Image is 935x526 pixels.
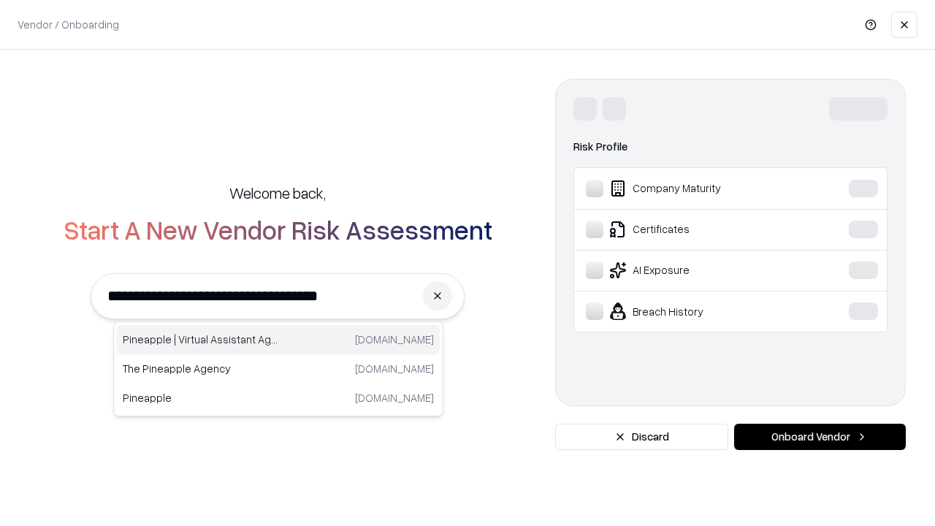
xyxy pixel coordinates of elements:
h5: Welcome back, [229,183,326,203]
p: Pineapple [123,390,278,405]
p: Vendor / Onboarding [18,17,119,32]
button: Onboard Vendor [734,424,906,450]
div: Risk Profile [573,138,888,156]
div: Certificates [586,221,804,238]
div: Company Maturity [586,180,804,197]
p: [DOMAIN_NAME] [355,361,434,376]
div: AI Exposure [586,262,804,279]
div: Suggestions [113,321,443,416]
h2: Start A New Vendor Risk Assessment [64,215,492,244]
p: [DOMAIN_NAME] [355,390,434,405]
button: Discard [555,424,728,450]
div: Breach History [586,302,804,320]
p: Pineapple | Virtual Assistant Agency [123,332,278,347]
p: The Pineapple Agency [123,361,278,376]
p: [DOMAIN_NAME] [355,332,434,347]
